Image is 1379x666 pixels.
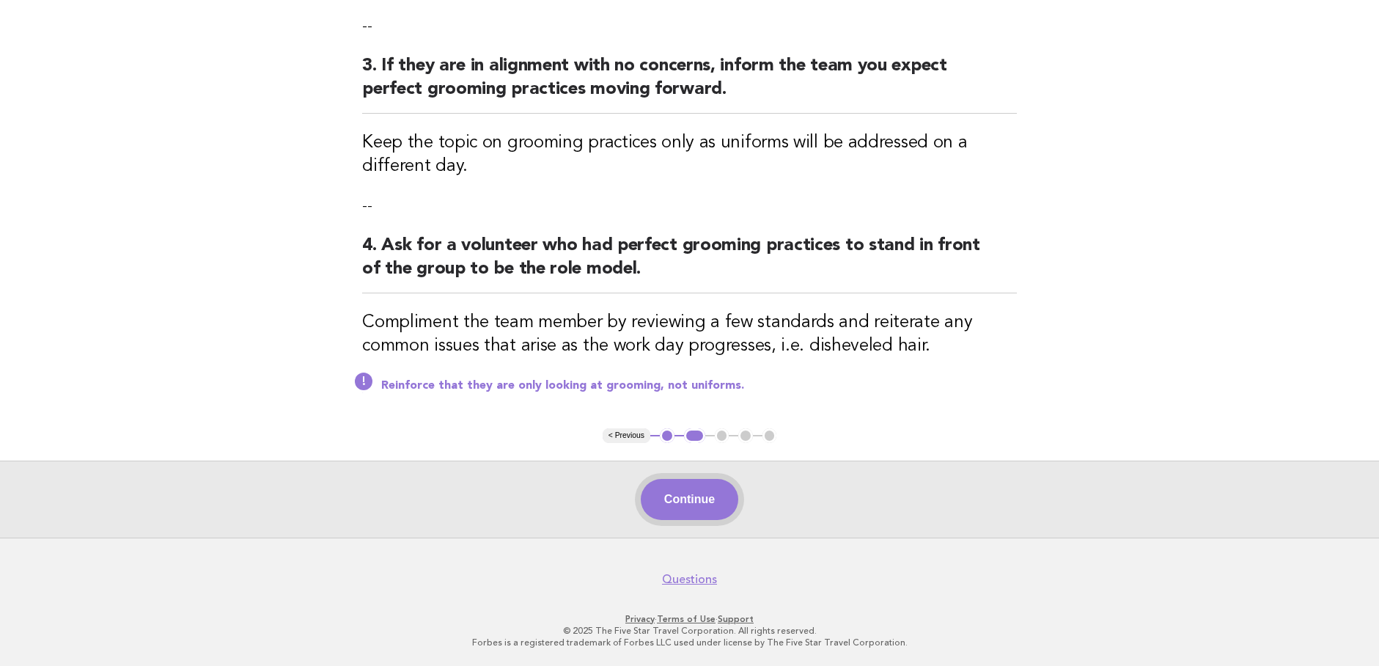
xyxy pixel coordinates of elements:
h3: Compliment the team member by reviewing a few standards and reiterate any common issues that aris... [362,311,1017,358]
a: Questions [662,572,717,587]
p: · · [241,613,1139,625]
button: < Previous [603,428,650,443]
p: Forbes is a registered trademark of Forbes LLC used under license by The Five Star Travel Corpora... [241,637,1139,648]
a: Privacy [625,614,655,624]
a: Terms of Use [657,614,716,624]
p: © 2025 The Five Star Travel Corporation. All rights reserved. [241,625,1139,637]
h2: 3. If they are in alignment with no concerns, inform the team you expect perfect grooming practic... [362,54,1017,114]
p: -- [362,196,1017,216]
p: -- [362,16,1017,37]
h2: 4. Ask for a volunteer who had perfect grooming practices to stand in front of the group to be th... [362,234,1017,293]
a: Support [718,614,754,624]
button: 2 [684,428,705,443]
button: 1 [660,428,674,443]
h3: Keep the topic on grooming practices only as uniforms will be addressed on a different day. [362,131,1017,178]
button: Continue [641,479,738,520]
p: Reinforce that they are only looking at grooming, not uniforms. [381,378,1017,393]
